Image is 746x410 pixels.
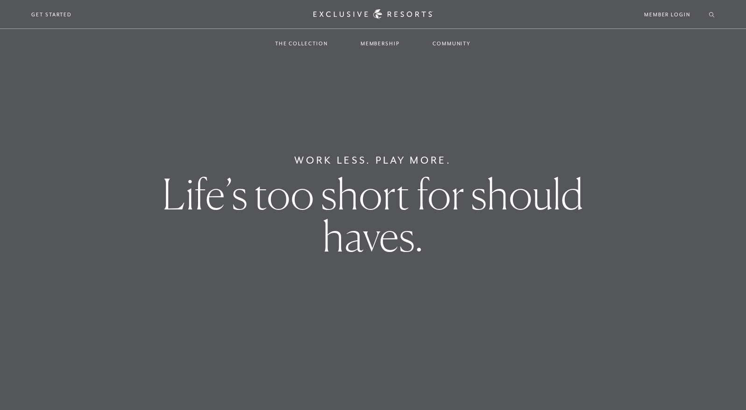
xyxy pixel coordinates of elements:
[266,30,337,57] a: The Collection
[423,30,480,57] a: Community
[294,153,452,168] h6: Work Less. Play More.
[351,30,409,57] a: Membership
[31,10,72,19] a: Get Started
[644,10,690,19] a: Member Login
[130,173,616,257] h1: Life’s too short for should haves.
